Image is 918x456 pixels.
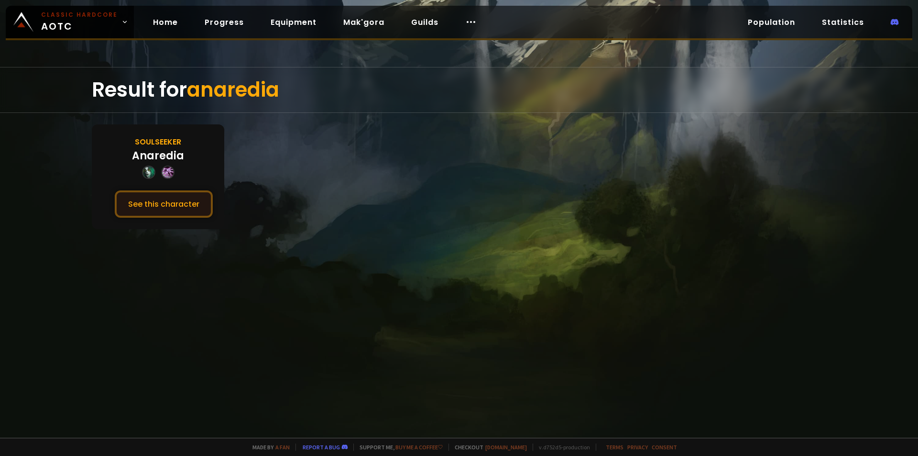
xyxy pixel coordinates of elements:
a: Consent [652,444,677,451]
a: Report a bug [303,444,340,451]
a: Terms [606,444,623,451]
a: Classic HardcoreAOTC [6,6,134,38]
div: Result for [92,67,826,112]
a: a fan [275,444,290,451]
a: [DOMAIN_NAME] [485,444,527,451]
div: Anaredia [132,148,184,164]
span: v. d752d5 - production [533,444,590,451]
a: Progress [197,12,251,32]
div: Soulseeker [135,136,181,148]
a: Home [145,12,186,32]
a: Equipment [263,12,324,32]
a: Mak'gora [336,12,392,32]
span: Support me, [353,444,443,451]
span: anaredia [187,76,279,104]
a: Privacy [627,444,648,451]
a: Buy me a coffee [395,444,443,451]
span: Checkout [448,444,527,451]
button: See this character [115,190,213,218]
a: Guilds [404,12,446,32]
span: AOTC [41,11,118,33]
small: Classic Hardcore [41,11,118,19]
span: Made by [247,444,290,451]
a: Population [740,12,803,32]
a: Statistics [814,12,872,32]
